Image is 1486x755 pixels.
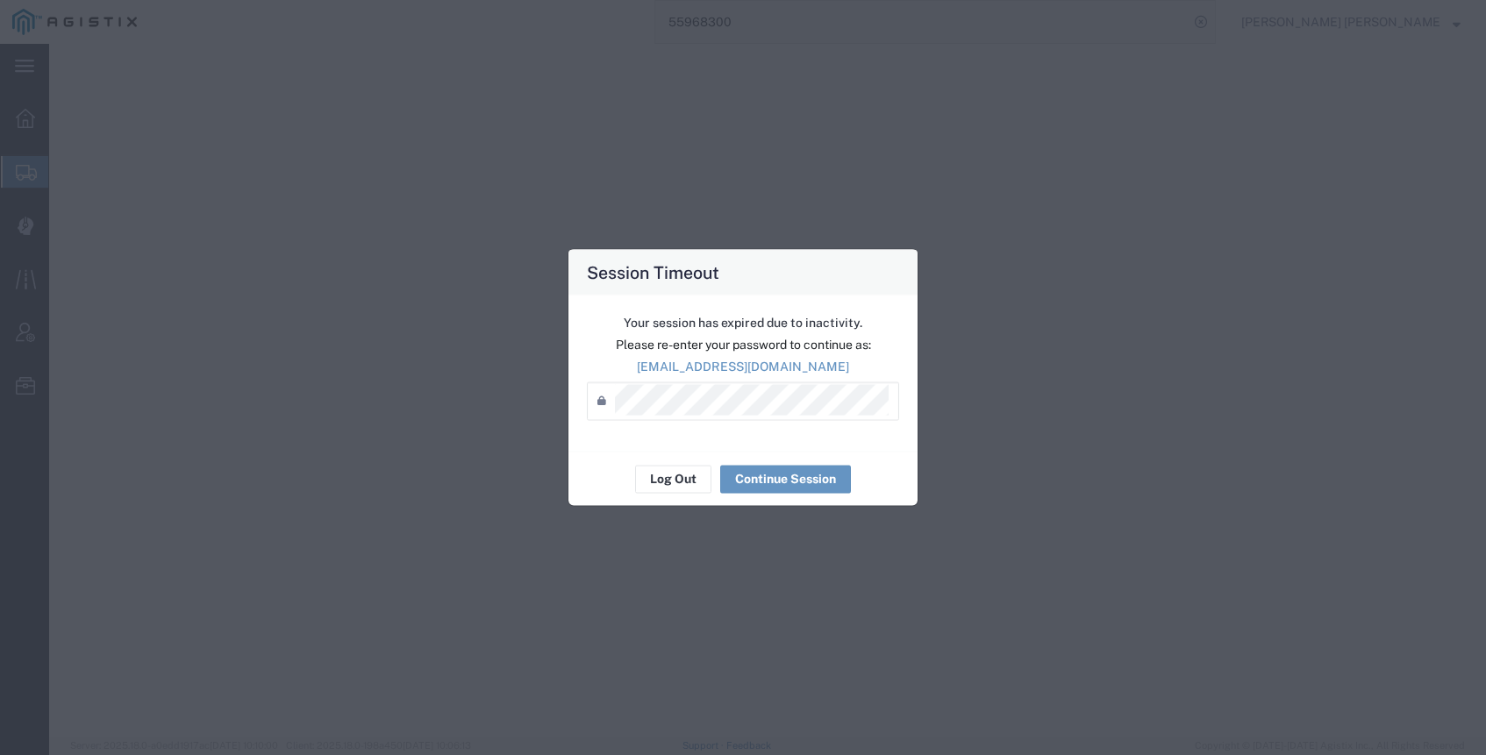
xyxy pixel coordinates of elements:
p: Your session has expired due to inactivity. [587,313,899,331]
button: Log Out [635,465,711,493]
h4: Session Timeout [587,259,719,284]
button: Continue Session [720,465,851,493]
p: [EMAIL_ADDRESS][DOMAIN_NAME] [587,357,899,375]
p: Please re-enter your password to continue as: [587,335,899,353]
